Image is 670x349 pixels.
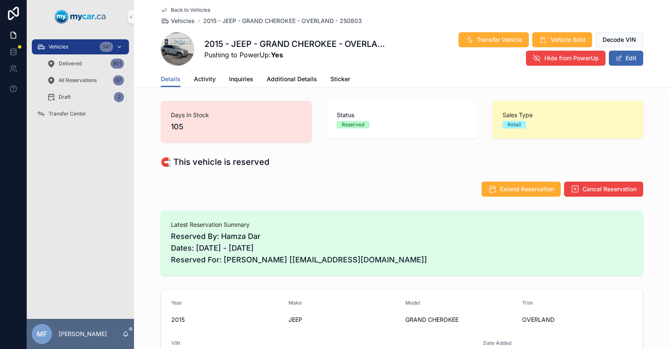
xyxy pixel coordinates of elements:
a: Draft2 [42,90,129,105]
span: VIN [171,340,180,346]
span: Status [337,111,467,119]
span: Extend Reservation [500,185,554,193]
span: GRAND CHEROKEE [405,316,515,324]
span: Vehicles [49,44,68,50]
span: Trim [522,300,533,306]
span: 2015 [171,316,282,324]
a: Back to Vehicles [161,7,210,13]
div: 2 [114,92,124,102]
h1: 🧲 This vehicle is reserved [161,156,269,168]
a: Delivered801 [42,56,129,71]
div: scrollable content [27,33,134,132]
img: App logo [55,10,106,23]
span: Vehicle Sold [551,36,585,44]
span: Activity [194,75,216,83]
strong: Yes [271,51,283,59]
span: Year [171,300,182,306]
span: Reserved By: Hamza Dar Dates: [DATE] - [DATE] Reserved For: [PERSON_NAME] [[EMAIL_ADDRESS][DOMAIN... [171,231,633,266]
button: Cancel Reservation [564,182,643,197]
span: Decode VIN [603,36,636,44]
button: Vehicle Sold [532,32,592,47]
a: Vehicles [161,17,195,25]
span: Vehicles [171,17,195,25]
span: Transfer Center [49,110,86,117]
span: Inquiries [229,75,253,83]
button: Decode VIN [595,32,643,47]
span: Back to Vehicles [171,7,210,13]
button: Transfer Vehicle [459,32,529,47]
a: Additional Details [267,72,317,88]
span: 105 [171,121,301,133]
div: 801 [111,59,124,69]
div: 67 [113,75,124,85]
a: Details [161,72,180,87]
span: Delivered [59,60,82,67]
span: Details [161,75,180,83]
span: All Reservations [59,77,97,84]
div: Reserved [342,121,364,128]
span: Cancel Reservation [582,185,636,193]
button: Hide from PowerUp [526,51,606,66]
span: Pushing to PowerUp: [204,50,388,60]
p: [PERSON_NAME] [59,330,107,338]
a: Activity [194,72,216,88]
a: Vehicles341 [32,39,129,54]
span: Hide from PowerUp [544,54,599,62]
a: All Reservations67 [42,73,129,88]
span: Additional Details [267,75,317,83]
button: Edit [609,51,643,66]
span: Make [289,300,302,306]
span: Latest Reservation Summary [171,221,633,229]
button: Extend Reservation [482,182,561,197]
span: Sticker [330,75,350,83]
div: 341 [100,42,113,52]
span: Draft [59,94,71,100]
a: 2015 - JEEP - GRAND CHEROKEE - OVERLAND - 250803 [203,17,362,25]
span: Model [405,300,420,306]
span: MF [37,329,47,339]
span: Date Added [483,340,511,346]
span: Sales Type [502,111,633,119]
span: OVERLAND [522,316,633,324]
h1: 2015 - JEEP - GRAND CHEROKEE - OVERLAND - 250803 [204,38,388,50]
span: JEEP [289,316,399,324]
span: Transfer Vehicle [477,36,522,44]
a: Inquiries [229,72,253,88]
div: Retail [508,121,521,128]
span: Days In Stock [171,111,301,119]
a: Sticker [330,72,350,88]
a: Transfer Center [32,106,129,121]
